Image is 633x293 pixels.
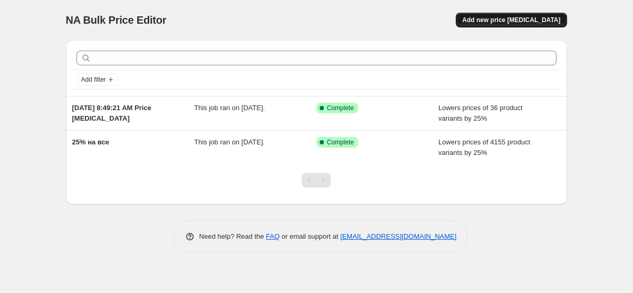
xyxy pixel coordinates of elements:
span: Add new price [MEDICAL_DATA] [462,16,560,24]
button: Add filter [76,73,119,86]
nav: Pagination [302,173,331,188]
span: This job ran on [DATE]. [194,104,265,112]
span: Add filter [81,75,106,84]
a: [EMAIL_ADDRESS][DOMAIN_NAME] [340,232,456,240]
button: Add new price [MEDICAL_DATA] [456,13,567,27]
a: FAQ [266,232,280,240]
span: [DATE] 8:49:21 AM Price [MEDICAL_DATA] [72,104,151,122]
span: Lowers prices of 36 product variants by 25% [438,104,523,122]
span: Complete [327,138,354,147]
span: Lowers prices of 4155 product variants by 25% [438,138,530,157]
span: This job ran on [DATE]. [194,138,265,146]
span: Need help? Read the [199,232,266,240]
span: Complete [327,104,354,112]
span: or email support at [280,232,340,240]
span: 25% на все [72,138,109,146]
span: NA Bulk Price Editor [66,14,167,26]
